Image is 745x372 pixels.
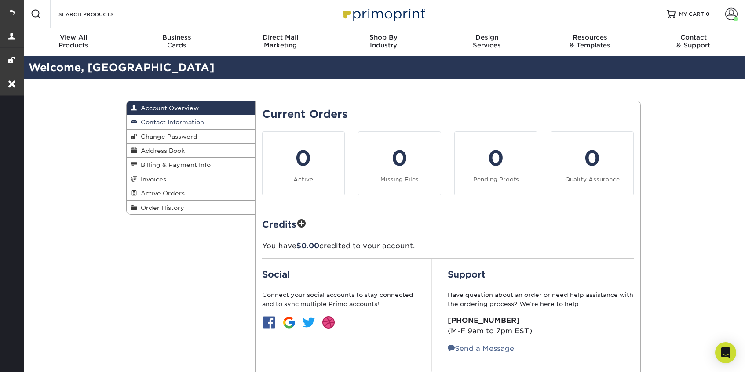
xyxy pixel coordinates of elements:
[454,131,537,195] a: 0 Pending Proofs
[137,133,197,140] span: Change Password
[358,131,441,195] a: 0 Missing Files
[448,290,634,308] p: Have question about an order or need help assistance with the ordering process? We’re here to help:
[22,33,125,49] div: Products
[321,315,336,329] img: btn-dribbble.jpg
[127,115,255,129] a: Contact Information
[127,201,255,214] a: Order History
[538,28,642,56] a: Resources& Templates
[127,186,255,200] a: Active Orders
[380,176,419,183] small: Missing Files
[262,269,416,280] h2: Social
[22,28,125,56] a: View AllProducts
[137,161,211,168] span: Billing & Payment Info
[332,33,435,49] div: Industry
[22,60,745,76] h2: Welcome, [GEOGRAPHIC_DATA]
[302,315,316,329] img: btn-twitter.jpg
[565,176,620,183] small: Quality Assurance
[137,105,199,112] span: Account Overview
[262,315,276,329] img: btn-facebook.jpg
[364,142,435,174] div: 0
[127,130,255,144] a: Change Password
[22,33,125,41] span: View All
[551,131,634,195] a: 0 Quality Assurance
[435,33,538,49] div: Services
[137,204,184,211] span: Order History
[538,33,642,41] span: Resources
[293,176,313,183] small: Active
[332,33,435,41] span: Shop By
[127,172,255,186] a: Invoices
[262,217,634,231] h2: Credits
[262,108,634,121] h2: Current Orders
[706,11,710,17] span: 0
[125,33,229,49] div: Cards
[137,147,185,154] span: Address Book
[125,33,229,41] span: Business
[282,315,296,329] img: btn-google.jpg
[268,142,340,174] div: 0
[448,315,634,336] p: (M-F 9am to 7pm EST)
[556,142,628,174] div: 0
[340,4,427,23] img: Primoprint
[262,241,634,251] p: You have credited to your account.
[127,101,255,115] a: Account Overview
[448,269,634,280] h2: Support
[229,33,332,41] span: Direct Mail
[127,144,255,158] a: Address Book
[296,242,319,250] span: $0.00
[262,290,416,308] p: Connect your social accounts to stay connected and to sync multiple Primo accounts!
[332,28,435,56] a: Shop ByIndustry
[137,190,185,197] span: Active Orders
[435,28,538,56] a: DesignServices
[229,28,332,56] a: Direct MailMarketing
[642,28,745,56] a: Contact& Support
[137,119,204,126] span: Contact Information
[715,342,736,363] div: Open Intercom Messenger
[127,158,255,172] a: Billing & Payment Info
[642,33,745,41] span: Contact
[642,33,745,49] div: & Support
[473,176,519,183] small: Pending Proofs
[460,142,532,174] div: 0
[538,33,642,49] div: & Templates
[435,33,538,41] span: Design
[262,131,345,195] a: 0 Active
[58,9,143,19] input: SEARCH PRODUCTS.....
[229,33,332,49] div: Marketing
[125,28,229,56] a: BusinessCards
[679,11,704,18] span: MY CART
[448,344,514,353] a: Send a Message
[448,316,520,325] strong: [PHONE_NUMBER]
[137,176,166,183] span: Invoices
